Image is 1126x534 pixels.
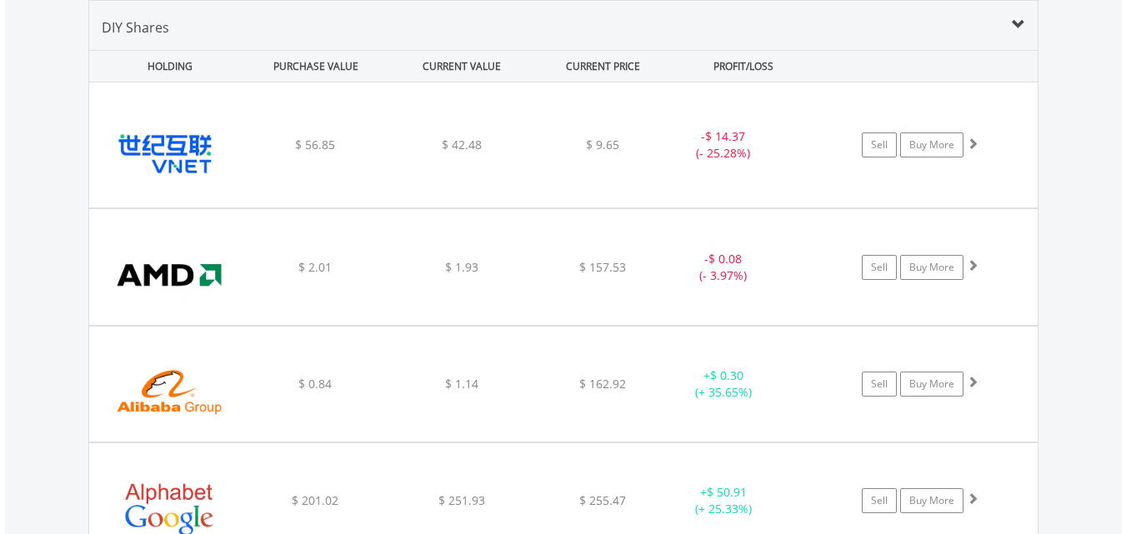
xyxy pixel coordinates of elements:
[900,132,963,157] a: Buy More
[90,51,242,82] div: HOLDING
[102,18,169,37] span: DIY Shares
[900,372,963,397] a: Buy More
[295,137,335,152] span: $ 56.85
[98,230,241,320] img: EQU.US.AMD.png
[445,376,478,392] span: $ 1.14
[391,51,533,82] div: CURRENT VALUE
[862,488,897,513] a: Sell
[292,492,338,508] span: $ 201.02
[98,103,241,203] img: EQU.US.VNET.png
[862,132,897,157] a: Sell
[862,372,897,397] a: Sell
[579,259,626,275] span: $ 157.53
[586,137,619,152] span: $ 9.65
[98,347,241,437] img: EQU.US.BABA.png
[900,488,963,513] a: Buy More
[438,492,485,508] span: $ 251.93
[298,259,332,275] span: $ 2.01
[245,51,388,82] div: PURCHASE VALUE
[673,51,815,82] div: PROFIT/LOSS
[661,367,787,401] div: + (+ 35.65%)
[710,367,743,383] span: $ 0.30
[445,259,478,275] span: $ 1.93
[579,492,626,508] span: $ 255.47
[900,255,963,280] a: Buy More
[298,376,332,392] span: $ 0.84
[708,251,742,267] span: $ 0.08
[661,484,787,517] div: + (+ 25.33%)
[705,128,745,144] span: $ 14.37
[579,376,626,392] span: $ 162.92
[862,255,897,280] a: Sell
[707,484,747,500] span: $ 50.91
[442,137,482,152] span: $ 42.48
[661,251,787,284] div: - (- 3.97%)
[536,51,668,82] div: CURRENT PRICE
[661,128,787,162] div: - (- 25.28%)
